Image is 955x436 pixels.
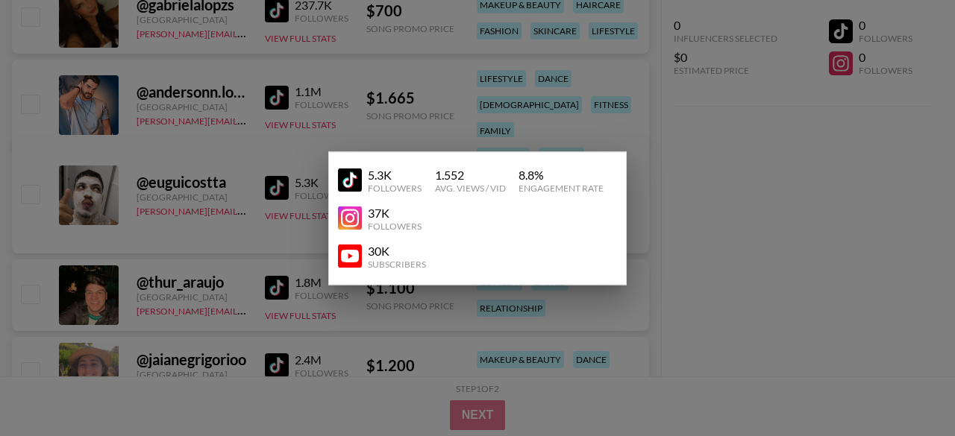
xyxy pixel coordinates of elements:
[338,168,362,192] img: YouTube
[519,167,604,182] div: 8.8 %
[338,206,362,230] img: YouTube
[368,220,422,231] div: Followers
[368,182,422,193] div: Followers
[368,167,422,182] div: 5.3K
[368,243,426,258] div: 30K
[368,205,422,220] div: 37K
[435,182,506,193] div: Avg. Views / Vid
[880,361,937,418] iframe: Drift Widget Chat Controller
[368,258,426,269] div: Subscribers
[519,182,604,193] div: Engagement Rate
[435,167,506,182] div: 1.552
[338,244,362,268] img: YouTube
